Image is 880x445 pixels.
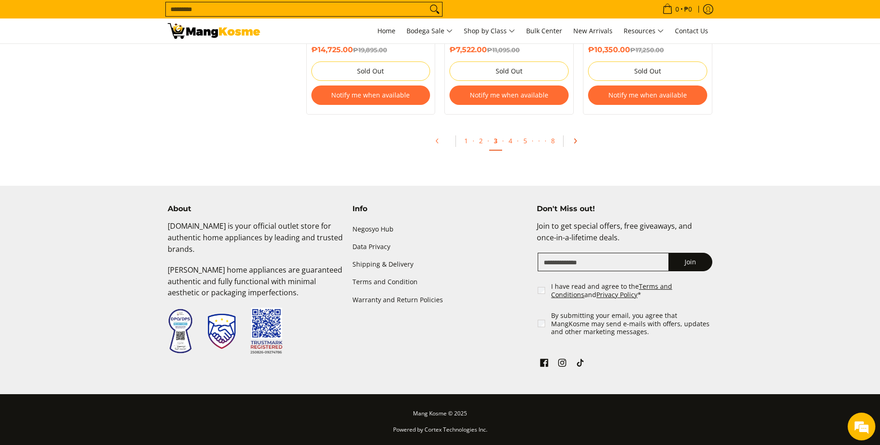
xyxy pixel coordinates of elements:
label: By submitting your email, you agree that MangKosme may send e-mails with offers, updates and othe... [551,311,713,336]
nav: Main Menu [269,18,713,43]
a: 5 [519,132,532,150]
del: ₱11,095.00 [487,46,520,54]
h6: ₱10,350.00 [588,45,707,55]
a: Shop by Class [459,18,520,43]
a: Contact Us [670,18,713,43]
span: Shop by Class [464,25,515,37]
p: Join to get special offers, free giveaways, and once-in-a-lifetime deals. [537,220,712,253]
img: Data Privacy Seal [168,308,193,354]
h4: About [168,204,343,213]
a: See Mang Kosme on Instagram [556,356,569,372]
span: ₱0 [683,6,693,12]
a: Bulk Center [522,18,567,43]
h6: ₱14,725.00 [311,45,431,55]
button: Sold Out [588,61,707,81]
p: Mang Kosme © 2025 [168,408,713,424]
a: See Mang Kosme on TikTok [574,356,587,372]
button: Notify me when available [588,85,707,105]
del: ₱19,895.00 [353,46,387,54]
h4: Info [352,204,528,213]
h6: ₱7,522.00 [449,45,569,55]
ul: Pagination [302,128,717,158]
span: · [473,136,474,145]
p: [PERSON_NAME] home appliances are guaranteed authentic and fully functional with minimal aestheti... [168,264,343,308]
a: New Arrivals [569,18,617,43]
a: 3 [489,132,502,151]
span: · [502,136,504,145]
span: 0 [674,6,680,12]
span: Home [377,26,395,35]
img: Bodega Sale Aircon l Mang Kosme: Home Appliances Warehouse Sale | Page 3 [168,23,260,39]
span: Bulk Center [526,26,562,35]
span: Contact Us [675,26,708,35]
a: Resources [619,18,668,43]
span: · [534,132,545,150]
span: · [532,136,534,145]
p: Powered by Cortex Technologies Inc. [168,424,713,440]
label: I have read and agree to the and * [551,282,713,299]
button: Notify me when available [311,85,431,105]
a: Warranty and Return Policies [352,291,528,309]
a: Negosyo Hub [352,220,528,238]
a: Shipping & Delivery [352,256,528,274]
button: Search [427,2,442,16]
button: Sold Out [449,61,569,81]
button: Sold Out [311,61,431,81]
span: · [545,136,546,145]
span: New Arrivals [573,26,613,35]
span: We're online! [54,116,127,210]
div: Chat with us now [48,52,155,64]
p: [DOMAIN_NAME] is your official outlet store for authentic home appliances by leading and trusted ... [168,220,343,264]
a: Terms and Conditions [551,282,672,299]
del: ₱17,250.00 [630,46,664,54]
a: Terms and Condition [352,274,528,291]
span: · [517,136,519,145]
img: Trustmark Seal [208,314,236,349]
span: · [487,136,489,145]
a: 4 [504,132,517,150]
a: 2 [474,132,487,150]
a: Bodega Sale [402,18,457,43]
span: • [660,4,695,14]
a: Home [373,18,400,43]
img: Trustmark QR [250,308,283,354]
a: See Mang Kosme on Facebook [538,356,551,372]
a: 8 [546,132,559,150]
div: Minimize live chat window [152,5,174,27]
span: Bodega Sale [407,25,453,37]
textarea: Type your message and hit 'Enter' [5,252,176,285]
a: 1 [460,132,473,150]
button: Notify me when available [449,85,569,105]
a: Privacy Policy [596,290,637,299]
span: Resources [624,25,664,37]
h4: Don't Miss out! [537,204,712,213]
a: Data Privacy [352,238,528,256]
button: Join [668,253,712,271]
